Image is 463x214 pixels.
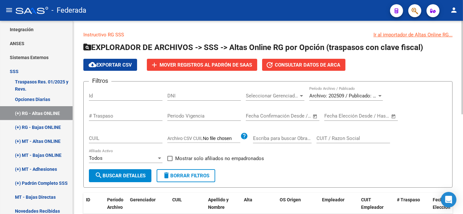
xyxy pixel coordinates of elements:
mat-icon: menu [5,6,13,14]
input: Archivo CSV CUIL [203,136,240,142]
span: Empleador [322,197,344,202]
div: Ir al importador de Altas Online RG... [373,31,453,38]
div: Open Intercom Messenger [441,192,456,208]
span: Fecha Eleccion [433,197,450,210]
button: Open calendar [390,113,398,120]
button: Exportar CSV [83,59,137,71]
button: Borrar Filtros [157,169,215,182]
span: Consultar datos de ARCA [275,62,340,68]
button: Consultar datos de ARCA [262,59,345,71]
span: Buscar Detalles [95,173,146,179]
mat-icon: person [450,6,458,14]
button: Open calendar [312,113,319,120]
mat-icon: update [266,61,274,69]
span: Mover registros al PADRÓN de SAAS [160,62,252,68]
mat-icon: search [95,171,103,179]
a: Instructivo RG SSS [83,32,124,38]
span: EXPLORADOR DE ARCHIVOS -> SSS -> Altas Online RG por Opción (traspasos con clave fiscal) [83,43,423,52]
span: Apellido y Nombre [208,197,229,210]
span: Exportar CSV [89,62,132,68]
span: Borrar Filtros [162,173,209,179]
span: CUIL [172,197,182,202]
input: Fecha fin [357,113,388,119]
input: Fecha fin [278,113,310,119]
span: Período Archivo [107,197,123,210]
mat-icon: cloud_download [89,61,96,69]
mat-icon: delete [162,171,170,179]
mat-icon: help [240,132,248,140]
span: Archivo CSV CUIL [167,136,203,141]
h3: Filtros [89,76,111,85]
span: # Traspaso [397,197,420,202]
span: - Federada [51,3,86,18]
span: Archivo: 202509 / Publicado: 202508 [309,93,388,99]
mat-icon: add [150,61,158,69]
span: Alta [244,197,252,202]
span: OS Origen [280,197,301,202]
button: Buscar Detalles [89,169,151,182]
span: Gerenciador [130,197,156,202]
span: CUIT Empleador [361,197,384,210]
input: Fecha inicio [246,113,272,119]
span: Mostrar solo afiliados no empadronados [175,155,264,162]
span: ID [86,197,90,202]
button: Mover registros al PADRÓN de SAAS [147,59,257,71]
input: Fecha inicio [324,113,351,119]
span: Todos [89,155,103,161]
span: Seleccionar Gerenciador [246,93,299,99]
